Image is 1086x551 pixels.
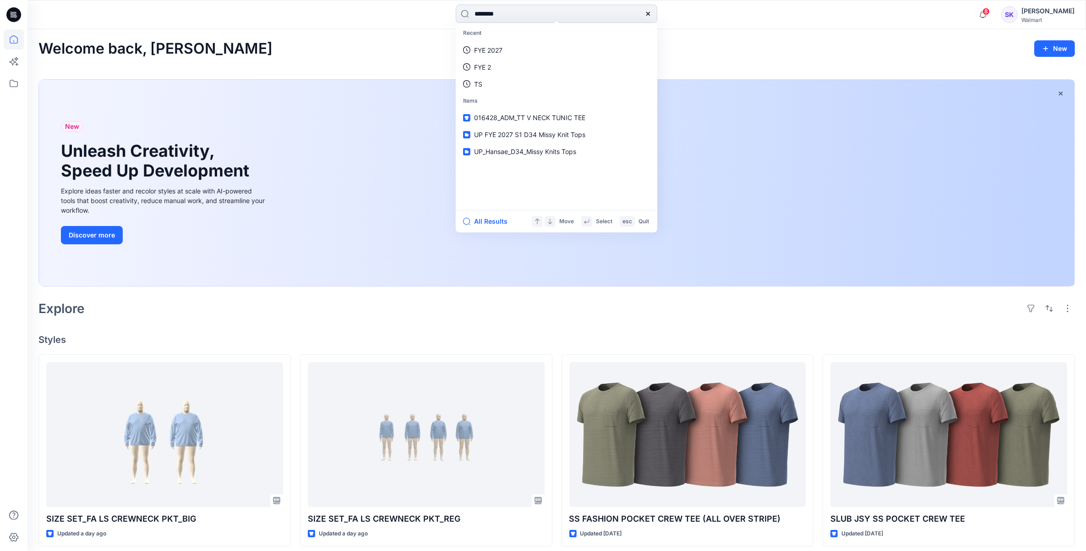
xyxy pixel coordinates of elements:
[61,226,123,244] button: Discover more
[1021,17,1075,23] div: Walmart
[65,121,79,132] span: New
[559,217,574,226] p: Move
[319,529,368,539] p: Updated a day ago
[474,79,482,89] p: TS
[308,362,545,507] a: SIZE SET_FA LS CREWNECK PKT_REG
[458,126,655,143] a: UP FYE 2027 S1 D34 Missy Knit Tops
[46,362,283,507] a: SIZE SET_FA LS CREWNECK PKT_BIG
[38,301,85,316] h2: Explore
[458,93,655,110] p: Items
[639,217,649,226] p: Quit
[458,59,655,76] a: FYE 2
[841,529,883,539] p: Updated [DATE]
[474,148,576,155] span: UP_Hansae_D34_Missy Knits Tops
[46,512,283,525] p: SIZE SET_FA LS CREWNECK PKT_BIG
[830,512,1067,525] p: SLUB JSY SS POCKET CREW TEE
[308,512,545,525] p: SIZE SET_FA LS CREWNECK PKT_REG
[1021,6,1075,17] div: [PERSON_NAME]
[569,512,806,525] p: SS FASHION POCKET CREW TEE (ALL OVER STRIPE)
[569,362,806,507] a: SS FASHION POCKET CREW TEE (ALL OVER STRIPE)
[38,334,1075,345] h4: Styles
[1034,40,1075,57] button: New
[61,226,267,244] a: Discover more
[622,217,632,226] p: esc
[463,216,513,227] button: All Results
[57,529,106,539] p: Updated a day ago
[596,217,612,226] p: Select
[474,45,502,55] p: FYE 2027
[1001,6,1018,23] div: SK
[38,40,273,57] h2: Welcome back, [PERSON_NAME]
[458,143,655,160] a: UP_Hansae_D34_Missy Knits Tops
[474,114,585,121] span: 016428_ADM_TT V NECK TUNIC TEE
[458,25,655,42] p: Recent
[474,62,491,72] p: FYE 2
[830,362,1067,507] a: SLUB JSY SS POCKET CREW TEE
[458,76,655,93] a: TS
[982,8,990,15] span: 8
[458,109,655,126] a: 016428_ADM_TT V NECK TUNIC TEE
[61,141,253,181] h1: Unleash Creativity, Speed Up Development
[61,186,267,215] div: Explore ideas faster and recolor styles at scale with AI-powered tools that boost creativity, red...
[474,131,585,138] span: UP FYE 2027 S1 D34 Missy Knit Tops
[458,42,655,59] a: FYE 2027
[580,529,622,539] p: Updated [DATE]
